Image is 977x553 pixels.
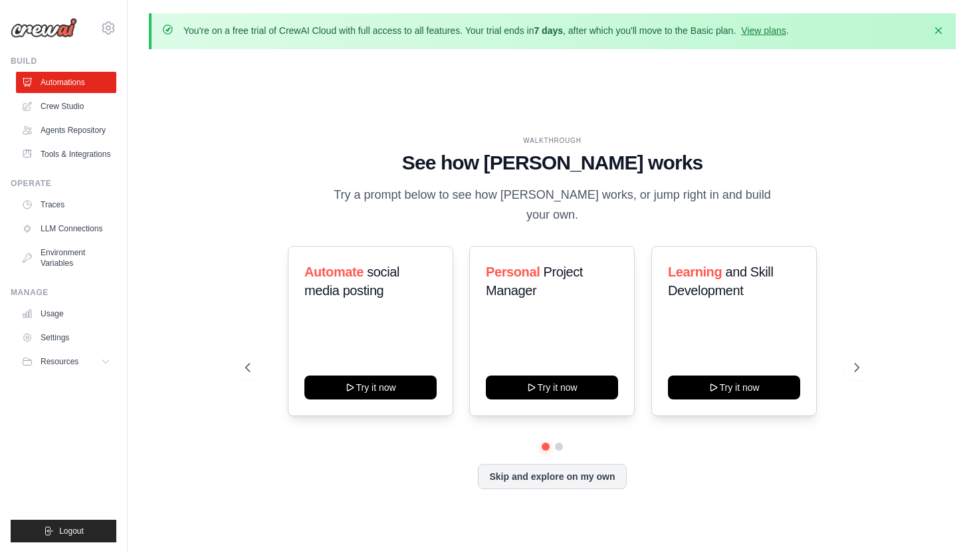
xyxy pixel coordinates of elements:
span: Personal [486,265,540,279]
img: Logo [11,18,77,38]
span: Project Manager [486,265,583,298]
a: Environment Variables [16,242,116,274]
p: Try a prompt below to see how [PERSON_NAME] works, or jump right in and build your own. [329,185,776,225]
h1: See how [PERSON_NAME] works [245,151,859,175]
a: Crew Studio [16,96,116,117]
div: Build [11,56,116,66]
button: Try it now [304,376,437,399]
button: Try it now [486,376,618,399]
span: Learning [668,265,722,279]
span: social media posting [304,265,399,298]
strong: 7 days [534,25,563,36]
div: Manage [11,287,116,298]
a: Automations [16,72,116,93]
a: Settings [16,327,116,348]
div: WALKTHROUGH [245,136,859,146]
a: Agents Repository [16,120,116,141]
span: and Skill Development [668,265,773,298]
button: Try it now [668,376,800,399]
button: Skip and explore on my own [478,464,626,489]
span: Automate [304,265,364,279]
a: View plans [741,25,786,36]
a: Usage [16,303,116,324]
p: You're on a free trial of CrewAI Cloud with full access to all features. Your trial ends in , aft... [183,24,789,37]
a: LLM Connections [16,218,116,239]
span: Resources [41,356,78,367]
div: Operate [11,178,116,189]
button: Logout [11,520,116,542]
span: Logout [59,526,84,536]
button: Resources [16,351,116,372]
a: Traces [16,194,116,215]
a: Tools & Integrations [16,144,116,165]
